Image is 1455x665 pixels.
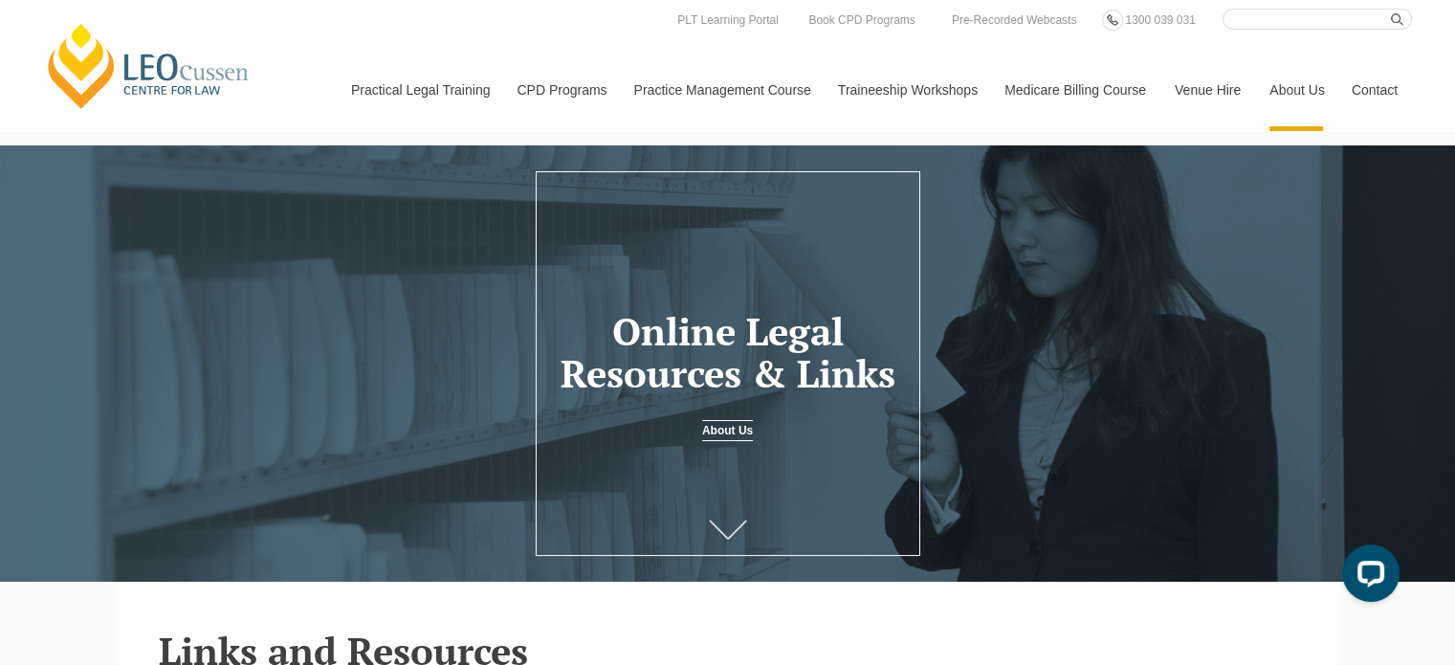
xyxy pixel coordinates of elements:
[702,420,753,441] a: About Us
[1160,49,1255,131] a: Venue Hire
[620,49,824,131] a: Practice Management Course
[672,10,783,31] a: PLT Learning Portal
[1255,49,1337,131] a: About Us
[990,49,1160,131] a: Medicare Billing Course
[804,10,919,31] a: Book CPD Programs
[824,49,990,131] a: Traineeship Workshops
[337,49,503,131] a: Practical Legal Training
[947,10,1082,31] a: Pre-Recorded Webcasts
[1337,49,1412,131] a: Contact
[1120,10,1200,31] a: 1300 039 031
[43,21,254,111] a: [PERSON_NAME] Centre for Law
[1125,13,1195,27] span: 1300 039 031
[502,49,619,131] a: CPD Programs
[553,310,902,394] h1: Online Legal Resources & Links
[1327,537,1407,617] iframe: LiveChat chat widget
